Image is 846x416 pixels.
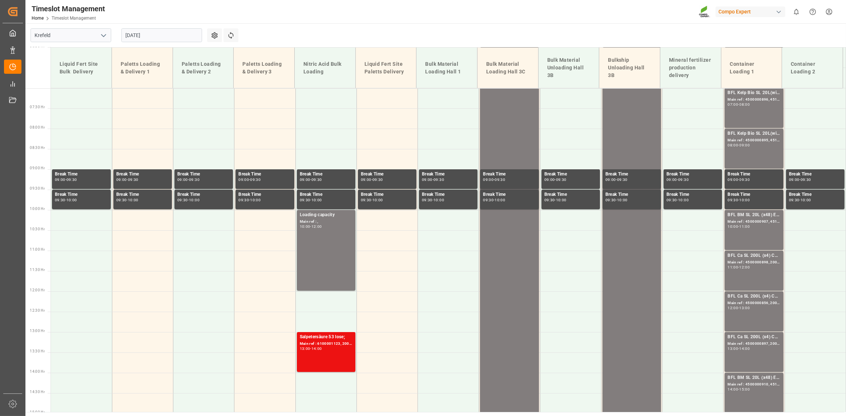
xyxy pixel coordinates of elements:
div: - [738,198,739,202]
div: 09:30 [116,198,127,202]
div: - [555,198,556,202]
div: 09:30 [250,178,261,181]
div: - [310,225,311,228]
div: 09:30 [678,178,689,181]
div: Break Time [666,171,719,178]
div: Salpetersäure 53 lose; [300,334,352,341]
div: 08:00 [740,103,750,106]
div: 10:00 [617,198,628,202]
div: Timeslot Management [32,3,105,14]
div: Break Time [483,171,536,178]
span: 13:30 Hr [30,349,45,353]
a: Home [32,16,44,21]
div: 09:30 [238,198,249,202]
div: 09:30 [189,178,200,181]
div: Break Time [116,191,169,198]
div: 09:30 [128,178,138,181]
div: 13:00 [300,347,310,350]
div: 09:30 [728,198,738,202]
div: 09:30 [311,178,322,181]
input: Type to search/select [31,28,111,42]
span: 09:00 Hr [30,166,45,170]
span: 12:30 Hr [30,308,45,312]
div: Main ref : 4500000896, 4510356225; [728,97,780,103]
input: DD.MM.YYYY [121,28,202,42]
div: BFL Kelp Bio SL 20L(with B)(x48) EGY MTO; [728,89,780,97]
div: - [738,347,739,350]
div: 09:30 [495,178,505,181]
div: BFL Kelp Bio SL 20L(with B)(x48) EGY MTO; [728,130,780,137]
button: show 0 new notifications [788,4,805,20]
div: Paletts Loading & Delivery 1 [118,57,167,78]
div: 10:00 [556,198,567,202]
div: 10:00 [372,198,383,202]
div: Liquid Fert Site Bulk Delivery [57,57,106,78]
div: Break Time [789,191,842,198]
div: 09:30 [617,178,628,181]
div: 10:00 [128,198,138,202]
div: Break Time [422,171,475,178]
div: 10:00 [67,198,77,202]
span: 11:00 Hr [30,247,45,251]
div: 09:00 [728,178,738,181]
div: Main ref : 4500000897, 2000000772; [728,341,780,347]
div: 09:30 [556,178,567,181]
div: BFL BM SL 20L (x48) EGY MTO; [728,211,780,219]
div: 13:00 [728,347,738,350]
div: - [738,178,739,181]
div: Main ref : , [300,219,352,225]
span: 09:30 Hr [30,186,45,190]
div: Break Time [422,191,475,198]
div: Liquid Fert Site Paletts Delivery [362,57,411,78]
div: 10:00 [728,225,738,228]
div: 09:00 [116,178,127,181]
div: 09:30 [666,198,677,202]
div: Compo Expert [716,7,785,17]
div: 09:00 [740,144,750,147]
div: - [65,198,67,202]
div: Main ref : 4500000856, 2000000727; [728,300,780,306]
div: 09:30 [801,178,811,181]
div: - [310,178,311,181]
div: 11:00 [728,266,738,269]
span: 12:00 Hr [30,288,45,292]
div: Break Time [728,171,780,178]
div: Main ref : 4500000898, 2000000772; [728,259,780,266]
div: 10:00 [801,198,811,202]
div: Main ref : 4500000910, 4510356184; [728,381,780,388]
div: BFL BM SL 20L (x48) EGY MTO; [728,374,780,381]
div: - [188,178,189,181]
div: Main ref : 6100001123, 2000001019; [300,341,352,347]
div: 08:00 [728,144,738,147]
span: 08:30 Hr [30,146,45,150]
span: 11:30 Hr [30,268,45,272]
div: 15:00 [740,388,750,391]
div: 09:00 [789,178,799,181]
div: Break Time [300,171,352,178]
div: Break Time [177,171,230,178]
div: Break Time [300,191,352,198]
div: 07:00 [728,103,738,106]
div: Break Time [116,171,169,178]
div: - [249,178,250,181]
div: - [799,178,800,181]
div: 09:00 [422,178,432,181]
div: Paletts Loading & Delivery 2 [179,57,228,78]
div: 09:00 [177,178,188,181]
div: Break Time [483,191,536,198]
div: 10:00 [250,198,261,202]
div: Break Time [728,191,780,198]
div: 10:00 [434,198,444,202]
span: 08:00 Hr [30,125,45,129]
div: Break Time [55,191,108,198]
div: 09:00 [300,178,310,181]
div: 13:00 [740,306,750,310]
div: 09:00 [238,178,249,181]
div: - [310,198,311,202]
div: - [493,178,495,181]
div: BFL Ca SL 200L (x4) CL,ES,LAT MTO; [728,334,780,341]
div: 14:00 [740,347,750,350]
div: 10:00 [740,198,750,202]
div: Loading capacity [300,211,352,219]
div: Break Time [177,191,230,198]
